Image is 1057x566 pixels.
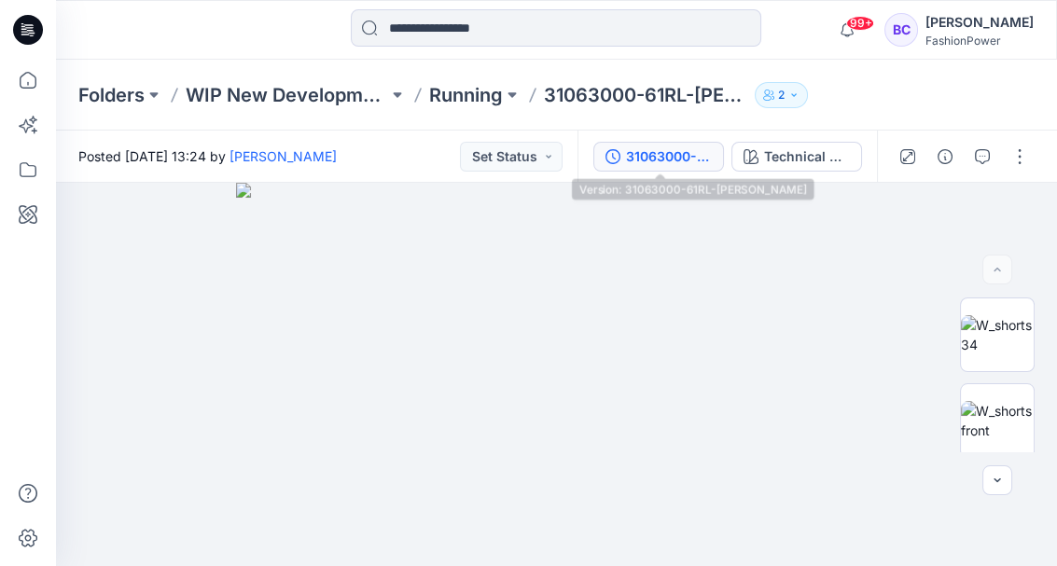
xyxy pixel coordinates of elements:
div: [PERSON_NAME] [925,11,1034,34]
img: W_shorts 34 [961,315,1034,354]
div: BC [884,13,918,47]
span: Posted [DATE] 13:24 by [78,146,337,166]
a: Folders [78,82,145,108]
button: Technical Drawing [731,142,862,172]
p: 2 [778,85,785,105]
a: Running [429,82,503,108]
button: 2 [755,82,808,108]
button: 31063000-61RL-[PERSON_NAME] [593,142,724,172]
div: 31063000-61RL-Raisa [626,146,712,167]
button: Details [930,142,960,172]
div: FashionPower [925,34,1034,48]
span: 99+ [846,16,874,31]
p: 31063000-61RL-[PERSON_NAME] [544,82,746,108]
a: [PERSON_NAME] [229,148,337,164]
a: WIP New Developments [186,82,388,108]
img: W_shorts front [961,401,1034,440]
div: Technical Drawing [764,146,850,167]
